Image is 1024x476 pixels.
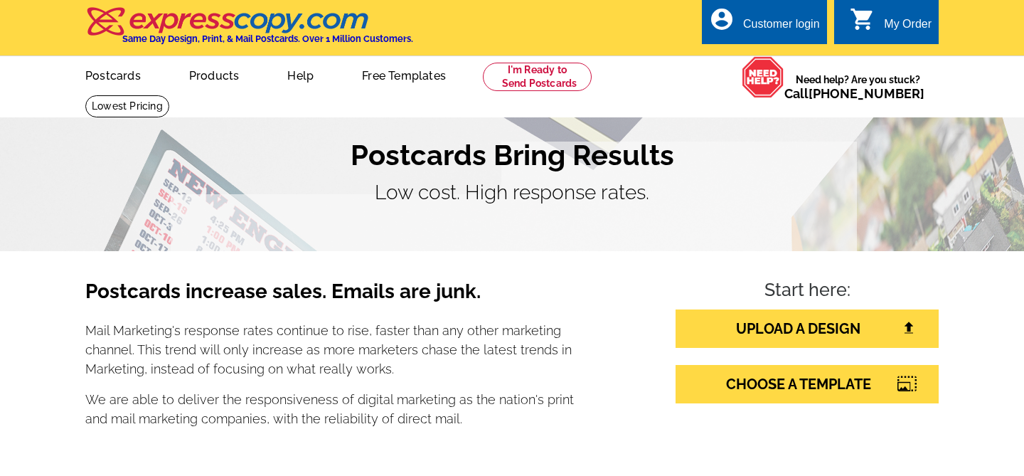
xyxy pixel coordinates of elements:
p: Low cost. High response rates. [85,178,939,208]
h1: Postcards Bring Results [85,138,939,172]
a: shopping_cart My Order [850,16,932,33]
a: Free Templates [339,58,469,91]
a: UPLOAD A DESIGN [676,310,939,348]
a: Same Day Design, Print, & Mail Postcards. Over 1 Million Customers. [85,17,413,44]
p: We are able to deliver the responsiveness of digital marketing as the nation's print and mail mar... [85,390,575,428]
a: CHOOSE A TEMPLATE [676,365,939,403]
h3: Postcards increase sales. Emails are junk. [85,280,575,315]
h4: Same Day Design, Print, & Mail Postcards. Over 1 Million Customers. [122,33,413,44]
a: [PHONE_NUMBER] [809,86,924,101]
div: Customer login [743,18,820,38]
a: Help [265,58,336,91]
i: shopping_cart [850,6,875,32]
span: Need help? Are you stuck? [784,73,932,101]
p: Mail Marketing's response rates continue to rise, faster than any other marketing channel. This t... [85,321,575,379]
div: My Order [884,18,932,38]
a: Postcards [63,58,164,91]
h4: Start here: [676,280,939,304]
span: Call [784,86,924,101]
img: help [742,56,784,98]
a: account_circle Customer login [709,16,820,33]
i: account_circle [709,6,735,32]
a: Products [166,58,262,91]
